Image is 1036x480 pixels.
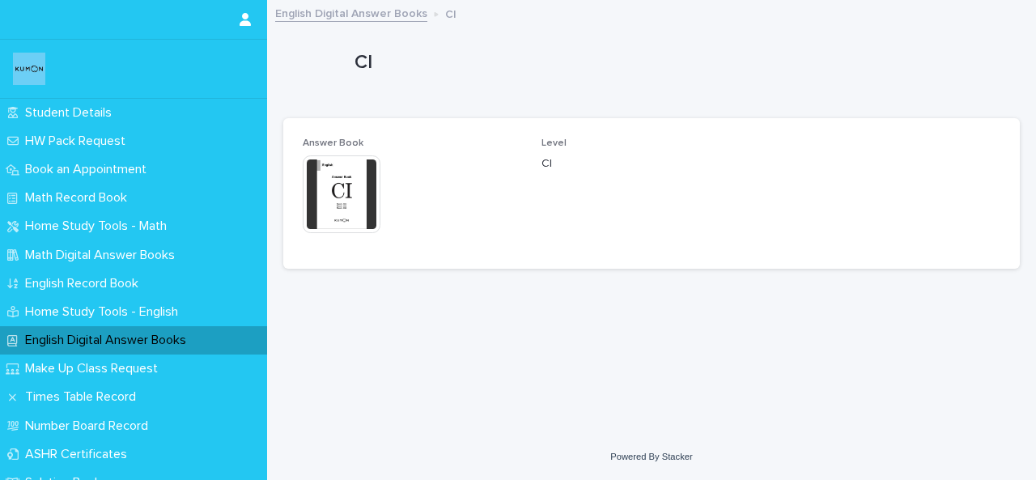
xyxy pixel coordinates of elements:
[541,155,761,172] p: CI
[19,361,171,376] p: Make Up Class Request
[303,138,363,148] span: Answer Book
[19,304,191,320] p: Home Study Tools - English
[275,3,427,22] a: English Digital Answer Books
[19,162,159,177] p: Book an Appointment
[19,219,180,234] p: Home Study Tools - Math
[19,276,151,291] p: English Record Book
[19,333,199,348] p: English Digital Answer Books
[19,248,188,263] p: Math Digital Answer Books
[19,134,138,149] p: HW Pack Request
[445,4,456,22] p: CI
[19,389,149,405] p: Times Table Record
[19,447,140,462] p: ASHR Certificates
[19,105,125,121] p: Student Details
[610,452,692,461] a: Powered By Stacker
[355,51,1013,74] p: CI
[13,53,45,85] img: o6XkwfS7S2qhyeB9lxyF
[19,190,140,206] p: Math Record Book
[19,418,161,434] p: Number Board Record
[541,138,567,148] span: Level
